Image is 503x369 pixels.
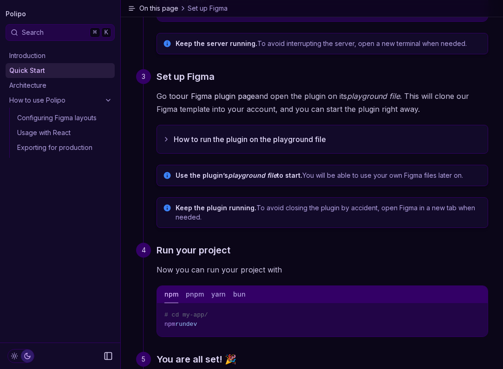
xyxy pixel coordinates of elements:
button: npm [164,286,178,303]
a: Set up Figma [157,69,215,84]
button: Collapse Sidebar [101,349,116,363]
strong: Use the plugin’s to start. [176,171,302,179]
a: our Figma plugin page [176,91,255,101]
p: Go to and open the plugin on its . This will clone our Figma template into your account, and you ... [157,90,488,116]
span: run [175,321,186,328]
p: To avoid interrupting the server, open a new terminal when needed. [176,39,482,48]
button: bun [233,286,246,303]
span: dev [186,321,197,328]
span: # cd my-app/ [164,311,208,318]
strong: Keep the server running. [176,39,257,47]
a: Polipo [6,7,26,20]
p: Now you can run your project with [157,263,488,276]
span: Set up Figma [188,4,228,13]
a: Exporting for production [13,140,115,155]
em: playground file [228,171,277,179]
a: You are all set! 🎉 [157,352,236,367]
button: Toggle Theme [7,349,34,363]
p: To avoid closing the plugin by accident, open Figma in a new tab when needed. [176,203,482,222]
a: Introduction [6,48,115,63]
strong: Keep the plugin running. [176,204,256,212]
span: npm [164,321,175,328]
a: Architecture [6,78,115,93]
kbd: K [101,27,111,38]
a: Run your project [157,243,230,258]
a: Usage with React [13,125,115,140]
a: Configuring Figma layouts [13,110,115,125]
button: pnpm [186,286,204,303]
a: How to use Polipo [6,93,115,108]
a: Quick Start [6,63,115,78]
em: playground file [347,91,400,101]
button: Search⌘K [6,24,115,41]
button: yarn [211,286,226,303]
kbd: ⌘ [90,27,100,38]
button: How to run the plugin on the playground file [157,125,488,153]
p: You will be able to use your own Figma files later on. [176,171,482,180]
